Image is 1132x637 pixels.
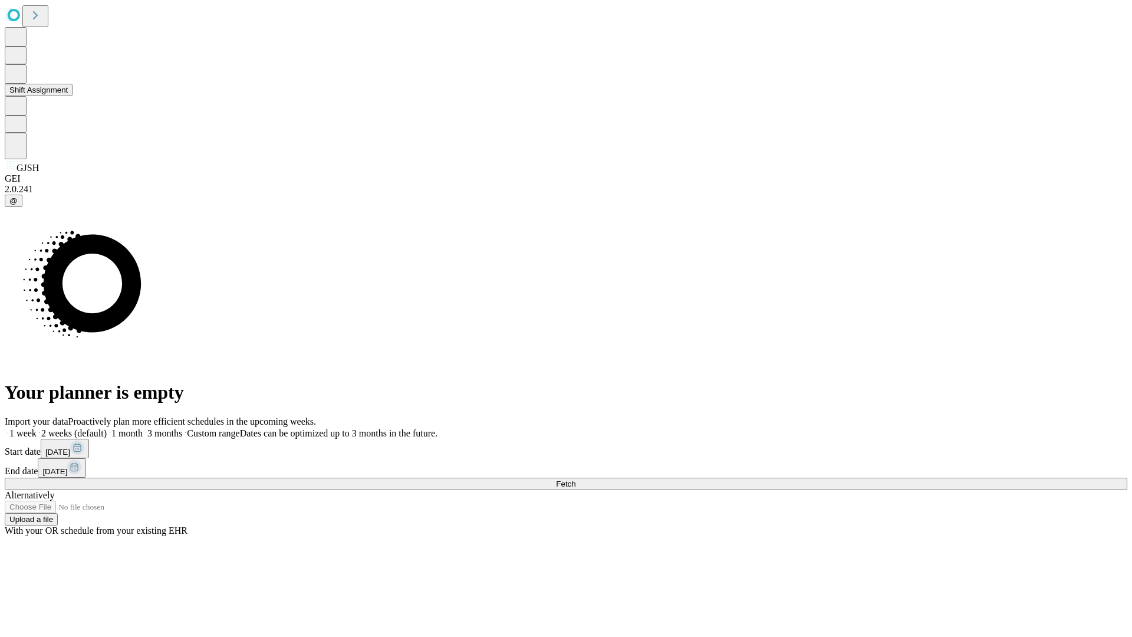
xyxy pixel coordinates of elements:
[41,439,89,458] button: [DATE]
[240,428,437,438] span: Dates can be optimized up to 3 months in the future.
[5,439,1127,458] div: Start date
[17,163,39,173] span: GJSH
[5,526,187,536] span: With your OR schedule from your existing EHR
[5,416,68,426] span: Import your data
[5,184,1127,195] div: 2.0.241
[5,490,54,500] span: Alternatively
[5,84,73,96] button: Shift Assignment
[9,196,18,205] span: @
[5,513,58,526] button: Upload a file
[147,428,182,438] span: 3 months
[38,458,86,478] button: [DATE]
[41,428,107,438] span: 2 weeks (default)
[5,478,1127,490] button: Fetch
[187,428,239,438] span: Custom range
[556,480,575,488] span: Fetch
[45,448,70,457] span: [DATE]
[9,428,37,438] span: 1 week
[42,467,67,476] span: [DATE]
[111,428,143,438] span: 1 month
[5,382,1127,403] h1: Your planner is empty
[5,458,1127,478] div: End date
[5,195,22,207] button: @
[5,173,1127,184] div: GEI
[68,416,316,426] span: Proactively plan more efficient schedules in the upcoming weeks.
